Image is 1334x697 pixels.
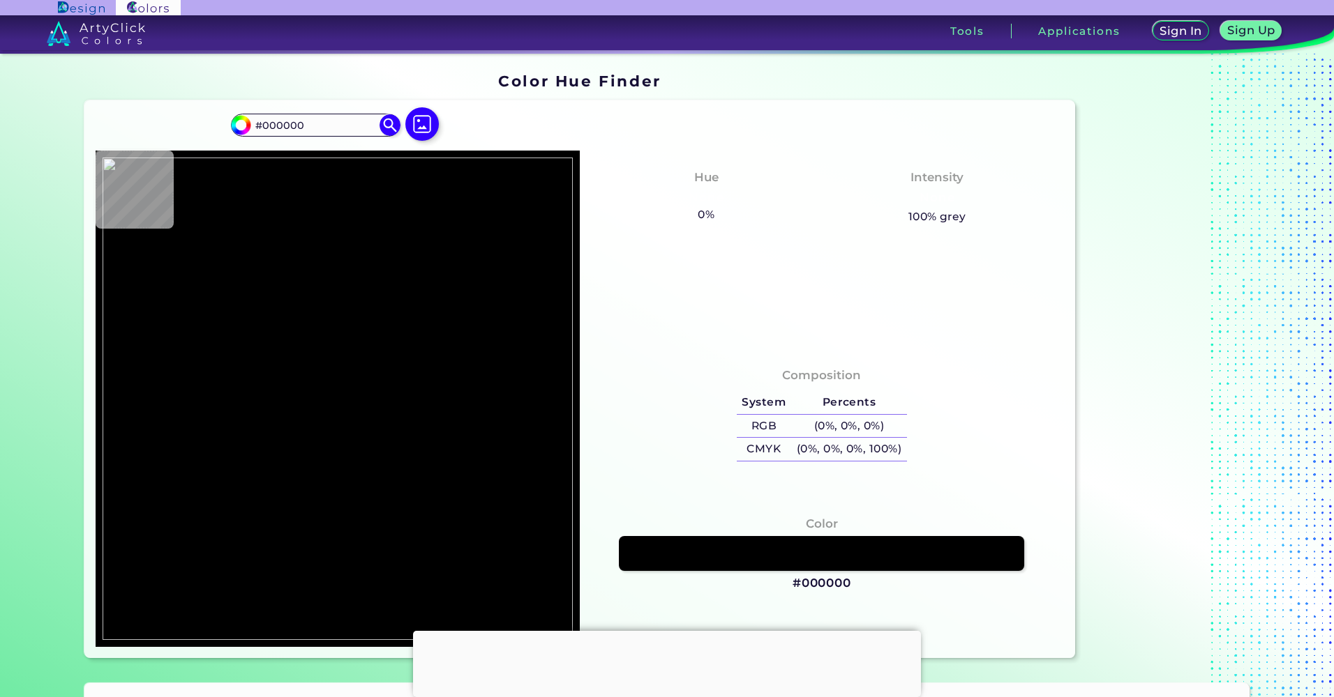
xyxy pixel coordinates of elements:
[47,21,145,46] img: logo_artyclick_colors_white.svg
[737,391,791,414] h5: System
[250,116,380,135] input: type color..
[1162,26,1200,36] h5: Sign In
[791,391,907,414] h5: Percents
[1155,22,1207,40] a: Sign In
[694,167,719,187] h4: Hue
[103,158,573,640] img: a2dce244-850b-48f6-92b6-d09ec3475485
[1229,25,1273,36] h5: Sign Up
[405,107,439,141] img: icon picture
[914,190,961,206] h3: None
[498,70,661,91] h1: Color Hue Finder
[806,514,838,534] h4: Color
[380,114,400,135] img: icon search
[791,438,907,461] h5: (0%, 0%, 0%, 100%)
[1081,68,1255,664] iframe: Advertisement
[683,190,730,206] h3: None
[791,415,907,438] h5: (0%, 0%, 0%)
[1038,26,1120,36] h3: Applications
[58,1,105,15] img: ArtyClick Design logo
[908,208,966,226] h5: 100% grey
[1224,22,1279,40] a: Sign Up
[950,26,984,36] h3: Tools
[693,206,720,224] h5: 0%
[413,631,921,694] iframe: Advertisement
[782,365,861,385] h4: Composition
[793,575,851,592] h3: #000000
[737,438,791,461] h5: CMYK
[737,415,791,438] h5: RGB
[910,167,964,187] h4: Intensity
